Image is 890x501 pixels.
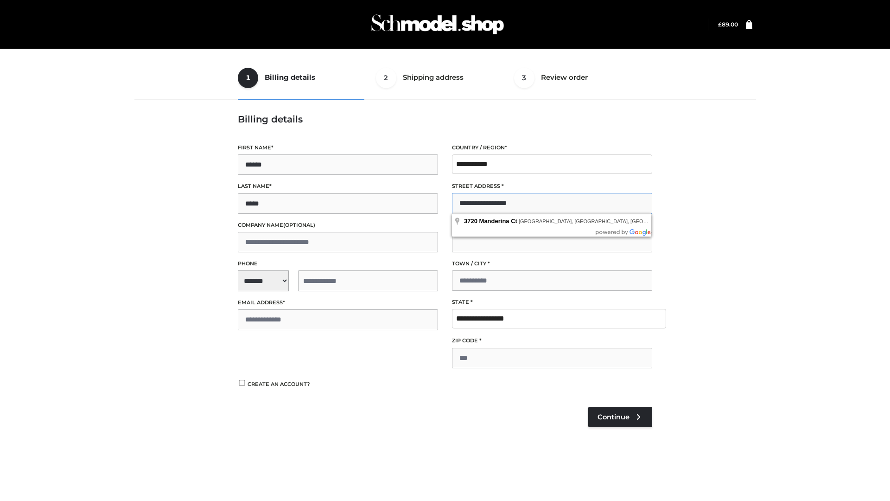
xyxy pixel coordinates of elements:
span: Manderina Ct [479,218,517,225]
label: ZIP Code [452,336,652,345]
bdi: 89.00 [718,21,738,28]
label: Town / City [452,259,652,268]
label: Company name [238,221,438,230]
span: Create an account? [248,381,310,387]
span: 3720 [464,218,477,225]
a: Continue [588,407,652,427]
label: State [452,298,652,307]
label: Street address [452,182,652,191]
label: Phone [238,259,438,268]
label: Country / Region [452,143,652,152]
span: (optional) [283,222,315,228]
span: Continue [598,413,629,421]
img: Schmodel Admin 964 [368,6,507,43]
a: £89.00 [718,21,738,28]
label: First name [238,143,438,152]
h3: Billing details [238,114,652,125]
span: [GEOGRAPHIC_DATA], [GEOGRAPHIC_DATA], [GEOGRAPHIC_DATA] [519,218,684,224]
label: Last name [238,182,438,191]
input: Create an account? [238,380,246,386]
span: £ [718,21,722,28]
label: Email address [238,298,438,307]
